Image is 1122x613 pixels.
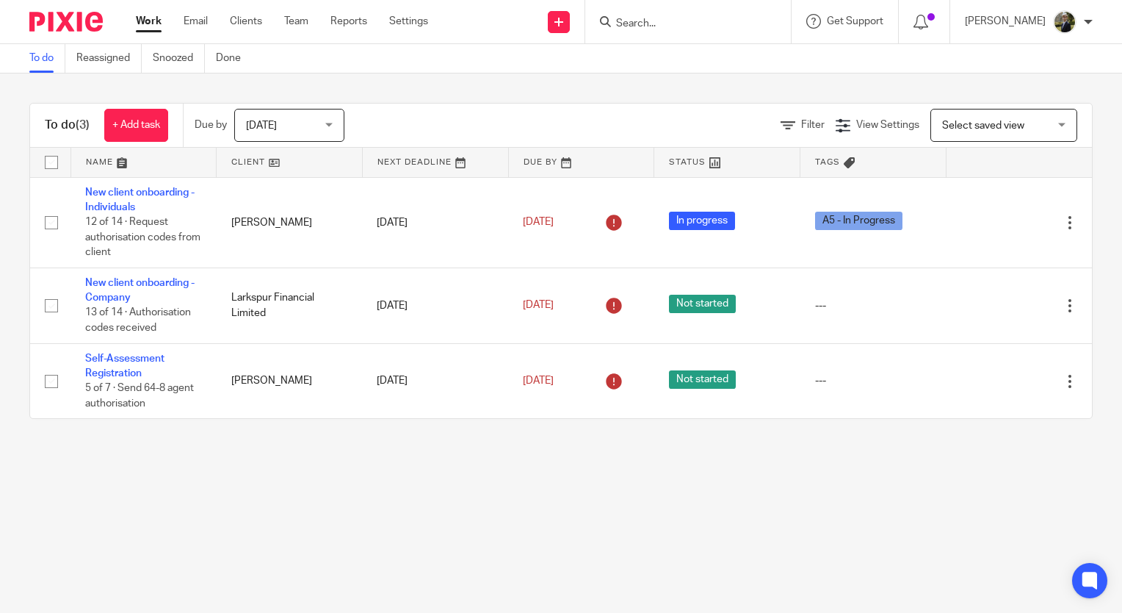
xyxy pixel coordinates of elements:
a: Clients [230,14,262,29]
a: Reports [330,14,367,29]
a: Snoozed [153,44,205,73]
h1: To do [45,118,90,133]
p: Due by [195,118,227,132]
span: [DATE] [523,217,554,227]
div: --- [815,298,932,313]
span: View Settings [856,120,919,130]
td: [PERSON_NAME] [217,343,363,418]
a: Done [216,44,252,73]
a: To do [29,44,65,73]
span: 13 of 14 · Authorisation codes received [85,308,191,334]
span: [DATE] [523,376,554,386]
a: New client onboarding - Company [85,278,195,303]
td: Larkspur Financial Limited [217,268,363,343]
div: --- [815,373,932,388]
span: 5 of 7 · Send 64-8 agent authorisation [85,384,194,409]
span: Tags [815,158,840,166]
span: Not started [669,370,736,389]
span: 12 of 14 · Request authorisation codes from client [85,217,200,257]
a: Reassigned [76,44,142,73]
td: [DATE] [362,268,508,343]
input: Search [615,18,747,31]
p: [PERSON_NAME] [965,14,1046,29]
a: New client onboarding - Individuals [85,187,195,212]
td: [DATE] [362,343,508,418]
span: A5 - In Progress [815,212,902,230]
span: In progress [669,212,735,230]
td: [DATE] [362,177,508,268]
span: Get Support [827,16,883,26]
span: [DATE] [246,121,277,131]
a: Work [136,14,162,29]
img: ACCOUNTING4EVERYTHING-9.jpg [1053,10,1076,34]
td: [PERSON_NAME] [217,177,363,268]
a: Self-Assessment Registration [85,354,164,379]
span: [DATE] [523,301,554,311]
span: (3) [76,119,90,131]
span: Not started [669,295,736,313]
span: Select saved view [942,121,1024,131]
img: Pixie [29,12,103,32]
span: Filter [801,120,825,130]
a: + Add task [104,109,168,142]
a: Settings [389,14,428,29]
a: Team [284,14,308,29]
a: Email [184,14,208,29]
